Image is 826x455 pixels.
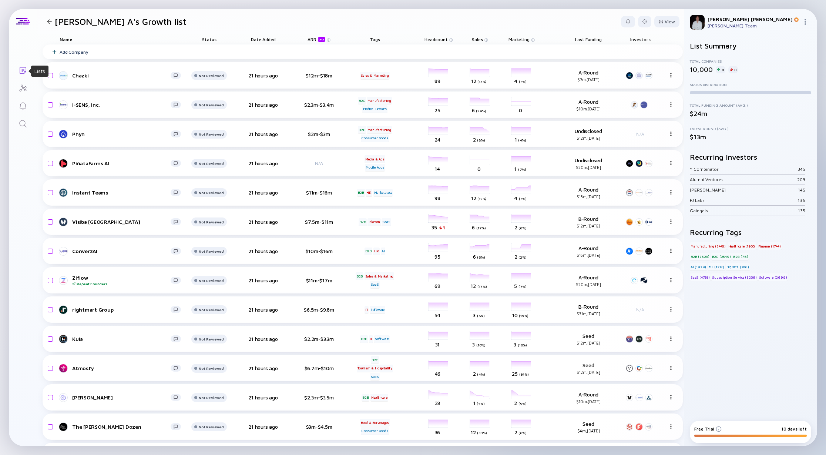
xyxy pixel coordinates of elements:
div: 345 [798,166,805,172]
div: $24m [690,110,811,117]
img: Menu [669,395,673,399]
div: HR [373,248,380,255]
div: HR [366,189,372,196]
div: B2B [356,272,363,280]
div: Tags [354,34,396,44]
div: 10 days left [781,426,807,432]
div: Not Reviewed [199,366,224,371]
div: Healthcare (1900) [728,242,757,250]
a: The [PERSON_NAME] Dozen [60,422,187,431]
div: B2B [362,394,369,401]
div: SaaS [370,373,379,380]
div: $12m, [DATE] [564,223,612,228]
a: [PERSON_NAME] [60,393,187,402]
div: Tourism & Hospitality [357,365,393,372]
div: Seed [564,362,612,375]
div: $12m, [DATE] [564,136,612,140]
a: Visiba [GEOGRAPHIC_DATA] [60,217,187,226]
div: Manufacturing (2445) [690,242,726,250]
img: Menu [802,19,808,25]
div: Undisclosed [564,157,612,170]
div: $7m, [DATE] [564,77,612,82]
img: Menu [669,161,673,165]
div: Food & Berverages [360,419,390,426]
div: B2B [360,335,368,343]
div: $16m, [DATE] [564,253,612,258]
div: beta [318,37,325,42]
div: Ziflow [72,275,171,286]
a: rightmart Group [60,305,187,314]
img: Menu [669,190,673,195]
div: 21 hours ago [242,365,284,371]
div: Not Reviewed [199,190,224,195]
div: 10,000 [690,66,713,73]
div: ARR [308,37,327,42]
div: A-Round [564,391,612,404]
div: B2B [358,126,366,133]
div: Lists [34,67,45,75]
a: Atmosfy [60,364,187,373]
div: $10m, [DATE] [564,106,612,111]
div: 145 [798,187,805,193]
a: ConverzAI [60,247,187,256]
img: Menu [669,278,673,282]
img: Steve Profile Picture [690,15,705,30]
div: Not Reviewed [199,425,224,429]
div: 21 hours ago [242,336,284,342]
div: $4m, [DATE] [564,428,612,433]
div: Chazki [72,72,171,79]
div: Total Funding Amount (Avg.) [690,103,811,107]
span: Headcount [424,37,448,42]
div: $6.5m-$9.8m [295,306,343,313]
div: Free Trial [694,426,722,432]
span: Status [202,37,216,42]
div: B2C (2549) [711,253,732,260]
div: 21 hours ago [242,394,284,401]
div: Name [54,34,187,44]
div: $12m, [DATE] [564,341,612,345]
div: 203 [797,177,805,182]
h2: List Summary [690,41,811,50]
div: Status Distribution [690,82,811,87]
a: Kula [60,335,187,343]
div: $12m, [DATE] [564,370,612,375]
div: Not Reviewed [199,132,224,136]
img: Menu [669,249,673,253]
div: N/A [624,307,657,312]
div: B2C [358,97,366,104]
a: Instant Teams [60,188,187,197]
a: PiñataFarms AI [60,159,187,168]
div: Undisclosed [564,128,612,140]
div: Software (2699) [758,273,788,281]
div: Investors [624,34,657,44]
div: Add Company [60,49,88,55]
div: Software [370,306,385,313]
div: $10m, [DATE] [564,399,612,404]
div: SaaS [370,281,379,288]
div: Visiba [GEOGRAPHIC_DATA] [72,219,171,225]
div: Telecom [367,218,381,226]
div: AI (1979) [690,263,707,270]
div: Not Reviewed [199,395,224,400]
div: Seed [564,421,612,433]
img: Menu [669,424,673,429]
div: 21 hours ago [242,72,284,79]
div: SaaS [382,218,391,226]
div: Manufacturing [367,97,392,104]
a: ZiflowRepeat Founders [60,275,187,286]
div: FJ Labs [690,197,798,203]
div: Phyn [72,131,171,137]
div: Kula [72,336,171,342]
img: Menu [669,102,673,107]
div: 21 hours ago [242,219,284,225]
div: B2G (76) [732,253,749,260]
div: A-Round [564,186,612,199]
div: Healthcare [370,394,388,401]
img: Menu [669,366,673,370]
div: A-Round [564,245,612,258]
div: A-Round [564,274,612,287]
button: View [654,16,679,27]
div: A-Round [564,69,612,82]
div: Consumer Goods [361,134,389,142]
div: $2.3m-$3.5m [295,394,343,401]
